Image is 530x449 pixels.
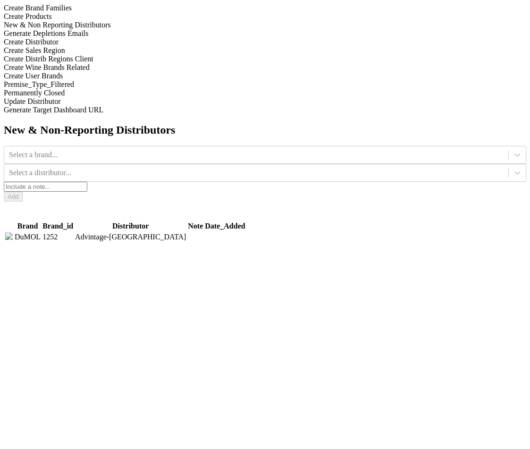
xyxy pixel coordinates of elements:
[4,46,526,55] div: Create Sales Region
[4,29,526,38] div: Generate Depletions Emails
[4,182,87,192] input: Include a note...
[4,38,526,46] div: Create Distributor
[4,97,526,106] div: Update Distributor
[187,221,203,231] th: Note
[14,232,41,242] td: DuMOL
[75,221,186,231] th: Distributor
[4,89,526,97] div: Permanently Closed
[204,221,245,231] th: Date_Added
[4,192,23,202] button: Add
[14,221,41,231] th: Brand
[75,232,186,242] td: Advintage-[GEOGRAPHIC_DATA]
[42,232,74,242] td: 1252
[4,72,526,80] div: Create User Brands
[4,21,526,29] div: New & Non Reporting Distributors
[4,4,526,12] div: Create Brand Families
[4,63,526,72] div: Create Wine Brands Related
[5,232,13,240] img: delete.svg
[4,106,526,114] div: Generate Target Dashboard URL
[42,221,74,231] th: Brand_id
[4,124,526,136] h2: New & Non-Reporting Distributors
[4,12,526,21] div: Create Products
[4,55,526,63] div: Create Distrib Regions Client
[4,80,526,89] div: Premise_Type_Filtered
